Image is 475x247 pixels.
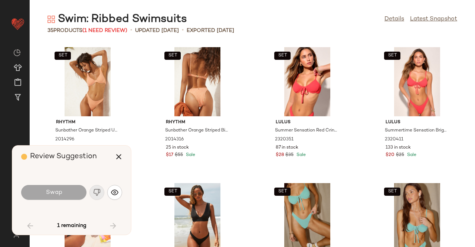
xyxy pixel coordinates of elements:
[168,189,177,194] span: SET
[276,144,298,151] span: 87 in stock
[55,52,71,60] button: SET
[386,152,394,159] span: $20
[184,153,195,157] span: Sale
[55,136,74,143] span: 2014296
[387,189,397,194] span: SET
[278,53,287,58] span: SET
[160,47,235,116] img: 10001681_2014316.jpg
[47,27,127,35] div: Products
[187,27,234,35] p: Exported [DATE]
[285,152,294,159] span: $35
[56,144,77,151] span: 4 in stock
[165,136,184,143] span: 2014316
[276,152,284,159] span: $28
[396,152,404,159] span: $25
[166,119,229,126] span: Rhythm
[175,152,183,159] span: $55
[385,136,403,143] span: 2320411
[182,26,184,35] span: •
[9,232,23,238] img: svg%3e
[135,27,179,35] p: updated [DATE]
[30,153,97,160] span: Review Suggestion
[166,144,189,151] span: 25 in stock
[275,136,294,143] span: 2320351
[10,16,25,31] img: heart_red.DM2ytmEG.svg
[164,52,181,60] button: SET
[168,53,177,58] span: SET
[384,188,400,196] button: SET
[50,47,125,116] img: 10001801_2014296.jpg
[164,188,181,196] button: SET
[47,28,53,33] span: 35
[270,47,345,116] img: 11268121_2320351.jpg
[47,16,55,23] img: svg%3e
[278,189,287,194] span: SET
[386,144,411,151] span: 133 in stock
[406,153,416,157] span: Sale
[380,47,455,116] img: 11268221_2320411.jpg
[275,127,338,134] span: Summer Sensation Red Crinkle Underwire Tie-Front Bikini Top
[82,28,127,33] span: (1 Need Review)
[57,222,86,229] span: 1 remaining
[56,119,119,126] span: Rhythm
[384,52,400,60] button: SET
[165,127,228,134] span: Sunbather Orange Striped Bikini Bottoms
[274,52,291,60] button: SET
[55,127,118,134] span: Sunbather Orange Striped Underwire Bikini Top
[385,127,448,134] span: Summertime Sensation Bright Red Crinkle High Cut Bikini Bottoms
[130,26,132,35] span: •
[166,152,173,159] span: $17
[384,15,404,24] a: Details
[13,49,21,56] img: svg%3e
[274,188,291,196] button: SET
[58,53,67,58] span: SET
[276,119,339,126] span: Lulus
[295,153,306,157] span: Sale
[47,12,187,27] div: Swim: Ribbed Swimsuits
[111,189,118,196] img: svg%3e
[410,15,457,24] a: Latest Snapshot
[387,53,397,58] span: SET
[386,119,449,126] span: Lulus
